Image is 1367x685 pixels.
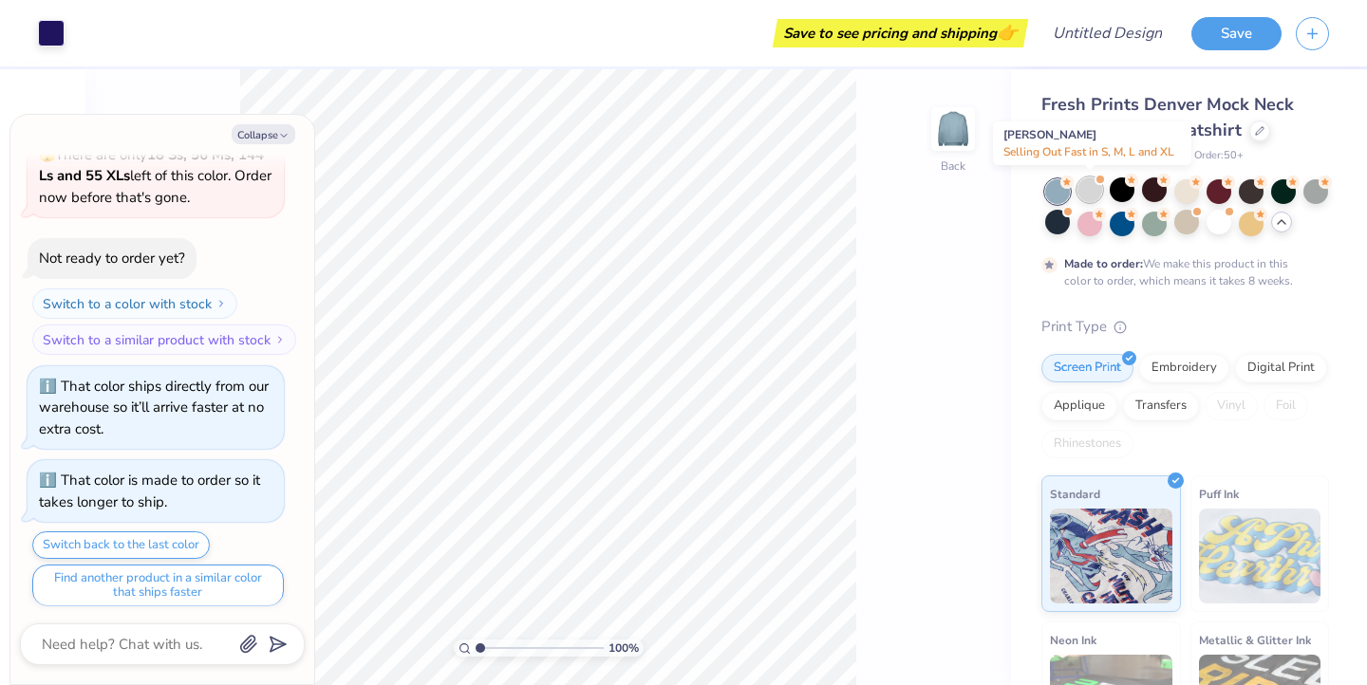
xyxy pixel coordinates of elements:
[1205,392,1258,420] div: Vinyl
[1003,144,1174,159] span: Selling Out Fast in S, M, L and XL
[39,377,269,438] div: That color ships directly from our warehouse so it’ll arrive faster at no extra cost.
[215,298,227,309] img: Switch to a color with stock
[39,471,260,511] div: That color is made to order so it takes longer to ship.
[1123,392,1199,420] div: Transfers
[1041,392,1117,420] div: Applique
[1199,630,1311,650] span: Metallic & Glitter Ink
[1038,14,1177,52] input: Untitled Design
[1064,255,1298,289] div: We make this product in this color to order, which means it takes 8 weeks.
[609,639,639,657] span: 100 %
[1191,17,1282,50] button: Save
[39,145,272,207] span: There are only left of this color. Order now before that's gone.
[39,146,55,164] span: 🫣
[1064,256,1143,271] strong: Made to order:
[777,19,1023,47] div: Save to see pricing and shipping
[32,288,237,319] button: Switch to a color with stock
[1041,430,1133,458] div: Rhinestones
[32,324,296,355] button: Switch to a similar product with stock
[39,249,185,268] div: Not ready to order yet?
[1041,93,1294,141] span: Fresh Prints Denver Mock Neck Heavyweight Sweatshirt
[274,334,286,345] img: Switch to a similar product with stock
[232,124,295,144] button: Collapse
[993,121,1191,165] div: [PERSON_NAME]
[1139,354,1229,382] div: Embroidery
[1041,354,1133,382] div: Screen Print
[1050,484,1100,504] span: Standard
[32,531,210,559] button: Switch back to the last color
[1050,509,1172,603] img: Standard
[997,21,1018,44] span: 👉
[1041,316,1329,338] div: Print Type
[934,110,972,148] img: Back
[1235,354,1327,382] div: Digital Print
[1264,392,1308,420] div: Foil
[32,565,284,606] button: Find another product in a similar color that ships faster
[1050,630,1096,650] span: Neon Ink
[1199,509,1321,603] img: Puff Ink
[941,157,965,175] div: Back
[1199,484,1239,504] span: Puff Ink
